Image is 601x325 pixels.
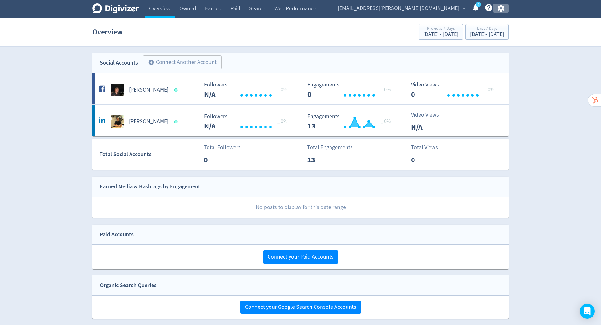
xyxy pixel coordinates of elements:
div: [DATE] - [DATE] [423,32,458,37]
span: Connect your Google Search Console Accounts [245,304,356,310]
svg: Followers N/A [201,82,295,98]
img: Hugo Mcmanus undefined [111,84,124,96]
span: _ 0% [277,118,287,124]
span: Data last synced: 27 Aug 2025, 1:01am (AEST) [174,88,180,92]
button: [EMAIL_ADDRESS][PERSON_NAME][DOMAIN_NAME] [336,3,467,13]
h5: [PERSON_NAME] [129,118,168,125]
div: Last 7 Days [470,26,504,32]
button: Connect your Paid Accounts [263,250,338,264]
svg: Followers N/A [201,113,295,130]
p: Total Views [411,143,447,152]
p: Total Engagements [307,143,353,152]
svg: Engagements 0 [304,82,398,98]
span: [EMAIL_ADDRESS][PERSON_NAME][DOMAIN_NAME] [338,3,459,13]
button: Previous 7 Days[DATE] - [DATE] [419,24,463,40]
text: 5 [478,2,479,7]
p: Video Views [411,111,447,119]
a: Connect your Paid Accounts [263,253,338,260]
a: Hugo McManus undefined[PERSON_NAME] Followers N/A Followers N/A _ 0% Engagements 13 Engagements 1... [92,105,509,136]
div: Social Accounts [100,58,138,67]
span: _ 0% [277,86,287,93]
span: _ 0% [381,118,391,124]
p: Total Followers [204,143,241,152]
div: Organic Search Queries [100,281,157,290]
div: Paid Accounts [100,230,134,239]
p: No posts to display for this date range [93,197,509,218]
span: expand_more [461,6,466,11]
div: Previous 7 Days [423,26,458,32]
p: 0 [411,154,447,165]
h5: [PERSON_NAME] [129,86,168,94]
button: Last 7 Days[DATE]- [DATE] [465,24,509,40]
img: Hugo McManus undefined [111,115,124,128]
p: N/A [411,122,447,133]
button: Connect your Google Search Console Accounts [240,301,361,314]
span: Data last synced: 27 Aug 2025, 4:01am (AEST) [174,120,180,123]
button: Connect Another Account [143,55,222,69]
p: 13 [307,154,343,165]
p: 0 [204,154,240,165]
a: 5 [476,2,481,7]
span: _ 0% [381,86,391,93]
h1: Overview [92,22,123,42]
a: Hugo Mcmanus undefined[PERSON_NAME] Followers N/A Followers N/A _ 0% Engagements 0 Engagements 0 ... [92,73,509,104]
a: Connect your Google Search Console Accounts [240,303,361,311]
span: add_circle [148,59,154,66]
div: Earned Media & Hashtags by Engagement [100,182,200,191]
svg: Video Views 0 [408,82,502,98]
svg: Engagements 13 [304,113,398,130]
span: Connect your Paid Accounts [268,254,334,260]
div: [DATE] - [DATE] [470,32,504,37]
div: Total Social Accounts [100,150,199,159]
div: Open Intercom Messenger [580,304,595,319]
span: _ 0% [484,86,494,93]
a: Connect Another Account [138,56,222,69]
